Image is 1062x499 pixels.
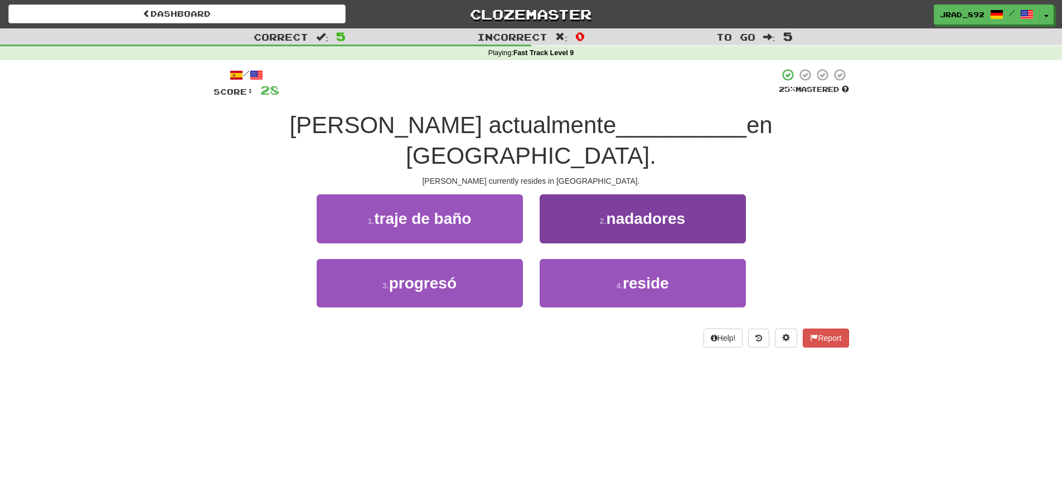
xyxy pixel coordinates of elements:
span: To go [716,31,755,42]
a: jrad_892 / [934,4,1040,25]
span: : [555,32,568,42]
div: / [214,68,279,82]
span: [PERSON_NAME] actualmente [289,112,616,138]
strong: Fast Track Level 9 [513,49,574,57]
span: reside [623,275,669,292]
button: 3.progresó [317,259,523,307]
button: Help! [704,329,743,348]
span: nadadores [607,210,686,227]
span: 0 [575,30,585,43]
button: 1.traje de baño [317,194,523,243]
span: Correct [254,31,308,42]
span: jrad_892 [940,9,985,19]
span: __________ [616,112,746,138]
span: 5 [336,30,346,43]
button: Round history (alt+y) [748,329,769,348]
span: Score: [214,87,254,96]
span: progresó [389,275,457,292]
a: Clozemaster [362,4,700,24]
div: [PERSON_NAME] currently resides in [GEOGRAPHIC_DATA]. [214,175,849,187]
span: 5 [783,30,793,43]
small: 3 . [382,281,389,290]
span: / [1009,9,1015,17]
span: 25 % [779,85,796,94]
span: Incorrect [477,31,547,42]
button: Report [803,329,848,348]
a: Dashboard [8,4,346,23]
span: : [763,32,775,42]
span: : [316,32,328,42]
small: 2 . [600,217,607,226]
span: 28 [260,83,279,97]
span: en [GEOGRAPHIC_DATA]. [406,112,773,169]
small: 1 . [368,217,375,226]
small: 4 . [616,281,623,290]
span: traje de baño [374,210,471,227]
div: Mastered [779,85,849,95]
button: 4.reside [540,259,746,307]
button: 2.nadadores [540,194,746,243]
